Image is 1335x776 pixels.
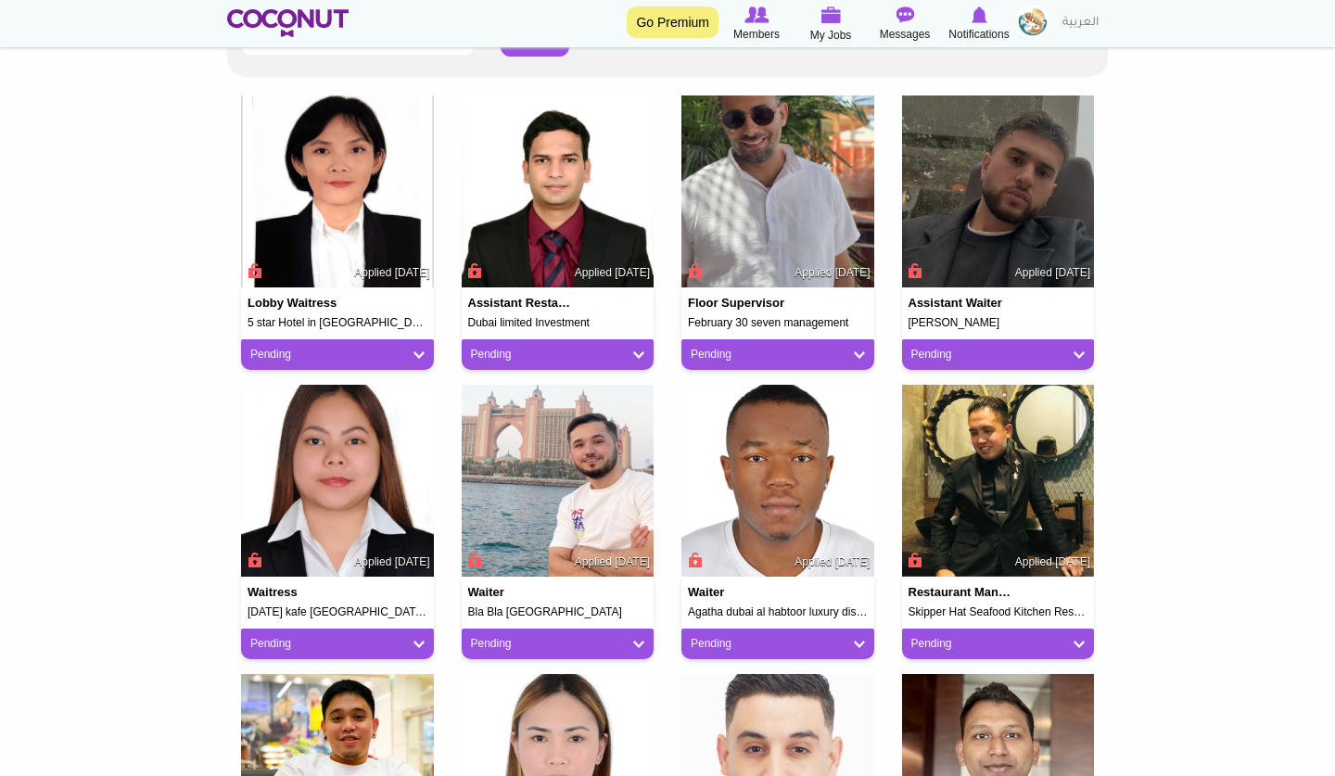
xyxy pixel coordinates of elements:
[685,261,702,280] span: Connect to Unlock the Profile
[880,25,931,44] span: Messages
[468,606,648,618] h5: Bla Bla [GEOGRAPHIC_DATA]
[468,586,576,599] h4: Waiter
[820,6,841,23] img: My Jobs
[468,317,648,329] h5: Dubai limited Investment
[245,261,261,280] span: Connect to Unlock the Profile
[248,297,355,310] h4: Lobby waitress
[733,25,780,44] span: Members
[248,586,355,599] h4: Waitress
[465,551,482,569] span: Connect to Unlock the Profile
[744,6,769,23] img: Browse Members
[909,317,1088,329] h5: [PERSON_NAME]
[906,261,922,280] span: Connect to Unlock the Profile
[468,297,576,310] h4: Assistant Restaurant Manager
[868,5,942,44] a: Messages Messages
[688,317,868,329] h5: February 30 seven management
[902,95,1095,288] img: Timos Tsekas's picture
[471,636,645,652] a: Pending
[810,26,852,45] span: My Jobs
[691,636,865,652] a: Pending
[972,6,987,23] img: Notifications
[906,551,922,569] span: Connect to Unlock the Profile
[909,586,1016,599] h4: Restaurant Manager
[465,261,482,280] span: Connect to Unlock the Profile
[241,385,434,578] img: Myrna Lorenzo's picture
[896,6,914,23] img: Messages
[227,9,349,37] img: Home
[471,347,645,363] a: Pending
[250,636,425,652] a: Pending
[688,297,795,310] h4: Floor Supervisor
[909,297,1016,310] h4: Assistant waiter
[462,385,655,578] img: Idris Jurabekov's picture
[245,551,261,569] span: Connect to Unlock the Profile
[911,347,1086,363] a: Pending
[948,25,1009,44] span: Notifications
[1053,5,1108,42] a: العربية
[248,317,427,329] h5: 5 star Hotel in [GEOGRAPHIC_DATA]
[942,5,1016,44] a: Notifications Notifications
[248,606,427,618] h5: [DATE] kafe [GEOGRAPHIC_DATA] down town
[688,586,795,599] h4: Waiter
[681,95,874,288] img: Rabih Al Ahmar's picture
[685,551,702,569] span: Connect to Unlock the Profile
[909,606,1088,618] h5: Skipper Hat Seafood Kitchen Restaurant [GEOGRAPHIC_DATA]
[688,606,868,618] h5: Agatha dubai al habtoor luxury district
[462,95,655,288] img: Tushar Duduskar's picture
[902,385,1095,578] img: Edward Arma's picture
[250,347,425,363] a: Pending
[241,95,434,288] img: Mi Mi mimithaw.457@gmail.com's picture
[681,385,874,578] img: Evaris Tiomo's picture
[719,5,794,44] a: Browse Members Members
[911,636,1086,652] a: Pending
[691,347,865,363] a: Pending
[794,5,868,45] a: My Jobs My Jobs
[627,6,718,38] a: Go Premium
